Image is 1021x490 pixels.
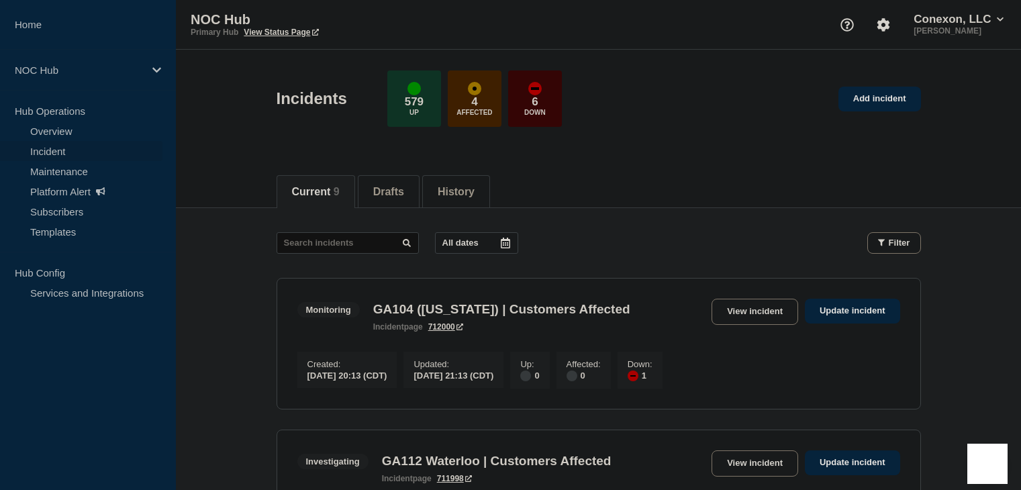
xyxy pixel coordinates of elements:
iframe: Help Scout Beacon - Open [967,444,1008,484]
button: History [438,186,475,198]
button: All dates [435,232,518,254]
h1: Incidents [277,89,347,108]
h3: GA112 Waterloo | Customers Affected [382,454,612,469]
p: NOC Hub [191,12,459,28]
span: incident [373,322,404,332]
a: View incident [712,450,798,477]
div: down [628,371,638,381]
button: Conexon, LLC [911,13,1006,26]
p: Affected [456,109,492,116]
a: 712000 [428,322,463,332]
button: Filter [867,232,921,254]
a: View incident [712,299,798,325]
span: Investigating [297,454,369,469]
p: Up [409,109,419,116]
div: disabled [520,371,531,381]
h3: GA104 ([US_STATE]) | Customers Affected [373,302,630,317]
p: 579 [405,95,424,109]
p: 4 [471,95,477,109]
p: 6 [532,95,538,109]
div: up [407,82,421,95]
div: 1 [628,369,652,381]
a: Add incident [838,87,921,111]
p: Created : [307,359,387,369]
p: page [373,322,423,332]
button: Drafts [373,186,404,198]
div: down [528,82,542,95]
div: 0 [520,369,539,381]
p: Primary Hub [191,28,238,37]
div: [DATE] 20:13 (CDT) [307,369,387,381]
a: Update incident [805,299,900,324]
a: Update incident [805,450,900,475]
div: [DATE] 21:13 (CDT) [414,369,493,381]
p: Up : [520,359,539,369]
span: 9 [334,186,340,197]
p: Down : [628,359,652,369]
div: 0 [567,369,601,381]
p: [PERSON_NAME] [911,26,1006,36]
span: Filter [889,238,910,248]
button: Account settings [869,11,897,39]
p: Down [524,109,546,116]
p: page [382,474,432,483]
p: All dates [442,238,479,248]
a: 711998 [437,474,472,483]
p: NOC Hub [15,64,144,76]
button: Support [833,11,861,39]
div: affected [468,82,481,95]
button: Current 9 [292,186,340,198]
span: incident [382,474,413,483]
input: Search incidents [277,232,419,254]
div: disabled [567,371,577,381]
a: View Status Page [244,28,318,37]
p: Affected : [567,359,601,369]
span: Monitoring [297,302,360,317]
p: Updated : [414,359,493,369]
